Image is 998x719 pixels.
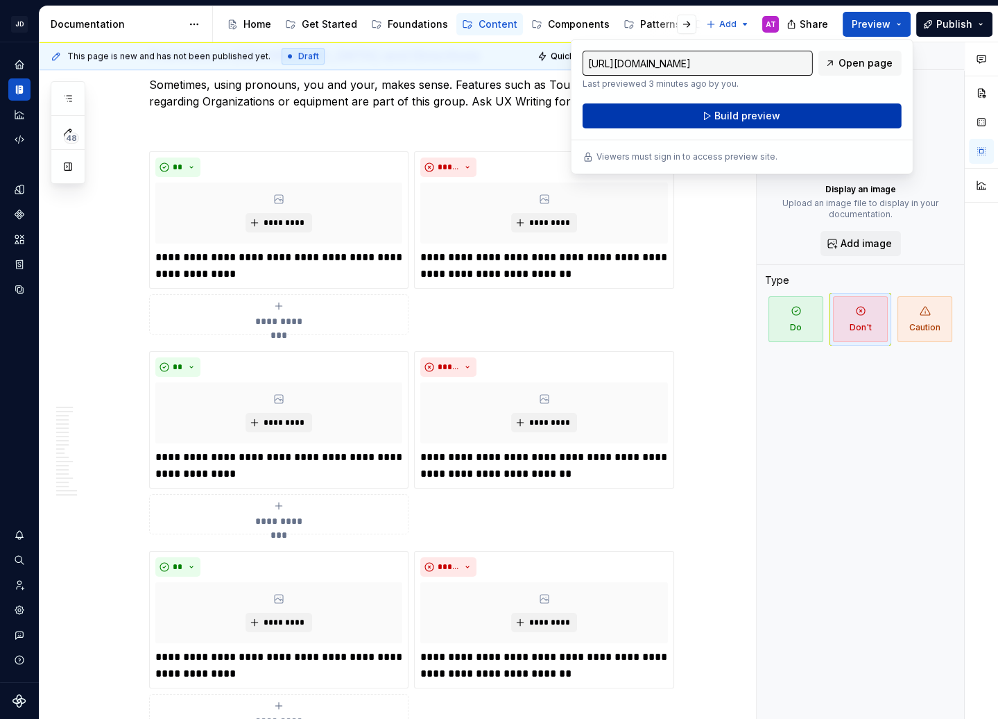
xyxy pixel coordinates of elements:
[8,203,31,226] a: Components
[766,19,776,30] div: AT
[833,296,888,342] span: Don't
[838,56,893,70] span: Open page
[8,549,31,571] button: Search ⌘K
[825,184,896,195] p: Display an image
[8,128,31,151] a: Code automation
[12,694,26,708] svg: Supernova Logo
[765,198,956,220] p: Upload an image file to display in your documentation.
[583,78,813,90] p: Last previewed 3 minutes ago by you.
[852,17,891,31] span: Preview
[51,17,182,31] div: Documentation
[548,17,610,31] div: Components
[8,178,31,201] a: Design tokens
[916,12,992,37] button: Publish
[800,17,828,31] span: Share
[702,15,754,34] button: Add
[719,19,737,30] span: Add
[768,296,823,342] span: Do
[583,103,902,128] button: Build preview
[3,9,36,39] button: JD
[829,293,891,346] button: Don't
[8,53,31,76] a: Home
[8,624,31,646] button: Contact support
[765,273,789,287] div: Type
[388,17,448,31] div: Foundations
[596,151,777,162] p: Viewers must sign in to access preview site.
[533,46,617,66] button: Quick preview
[8,278,31,301] a: Data sources
[765,293,827,346] button: Do
[841,237,892,251] span: Add image
[8,228,31,251] a: Assets
[279,13,363,35] a: Get Started
[8,524,31,546] button: Notifications
[221,13,277,35] a: Home
[221,10,699,38] div: Page tree
[8,574,31,596] a: Invite team
[11,16,28,33] div: JD
[843,12,911,37] button: Preview
[820,231,901,256] button: Add image
[818,51,902,76] a: Open page
[456,13,523,35] a: Content
[298,51,319,62] span: Draft
[894,293,956,346] button: Caution
[897,296,952,342] span: Caution
[8,253,31,276] a: Storybook stories
[551,51,610,62] span: Quick preview
[243,17,271,31] div: Home
[640,17,681,31] div: Patterns
[64,133,79,144] span: 48
[618,13,687,35] a: Patterns
[365,13,454,35] a: Foundations
[8,599,31,621] a: Settings
[67,51,270,62] span: This page is new and has not been published yet.
[479,17,517,31] div: Content
[714,109,780,123] span: Build preview
[936,17,972,31] span: Publish
[780,12,837,37] button: Share
[149,76,673,110] p: Sometimes, using pronouns, you and your, makes sense. Features such as Tours and directives regar...
[8,78,31,101] a: Documentation
[8,103,31,126] a: Analytics
[526,13,615,35] a: Components
[302,17,357,31] div: Get Started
